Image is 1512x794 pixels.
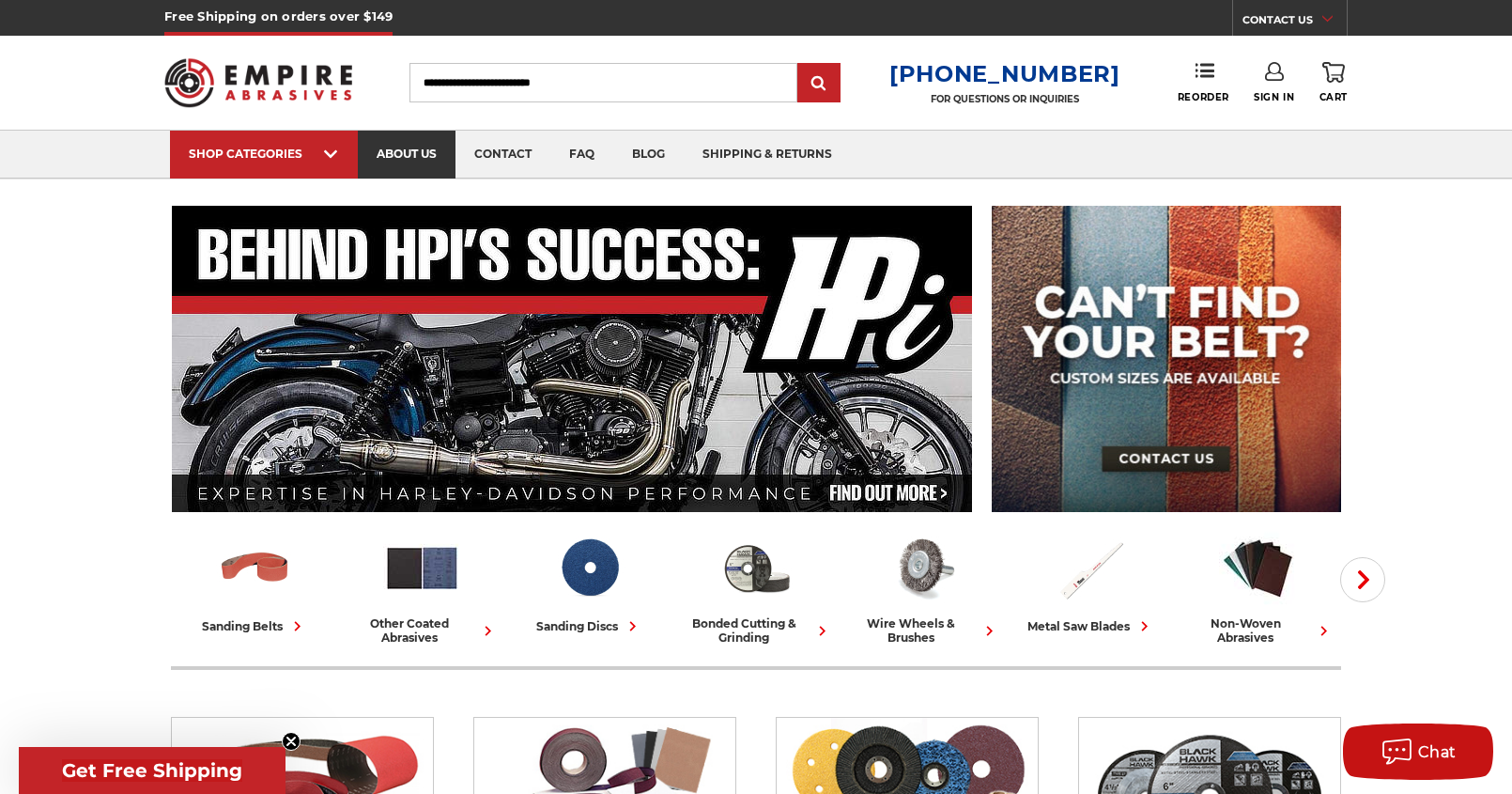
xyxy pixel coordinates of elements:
[1343,724,1493,780] button: Chat
[513,529,665,636] a: sanding discs
[216,529,294,607] img: Sanding Belts
[178,529,331,636] a: sanding belts
[282,732,301,751] button: Close teaser
[847,529,999,645] a: wire wheels & brushes
[536,616,642,636] div: sanding discs
[62,759,242,782] span: Get Free Shipping
[346,529,498,645] a: other coated abrasives
[172,206,973,512] img: Banner for an interview featuring Horsepower Inc who makes Harley performance upgrades featured o...
[1014,529,1166,636] a: metal saw blades
[613,131,684,179] a: blog
[1340,557,1385,602] button: Next
[1319,62,1348,103] a: Cart
[1181,616,1334,645] div: non-woven abrasives
[885,529,963,607] img: Wire Wheels & Brushes
[889,60,1120,87] a: [PHONE_NUMBER]
[684,131,851,179] a: shipping & returns
[1181,529,1334,645] a: non-woven abrasives
[358,131,455,179] a: about us
[189,147,339,161] div: SHOP CATEGORIES
[889,93,1120,105] p: FOR QUESTIONS OR INQUIRIES
[1178,91,1229,103] span: Reorder
[1418,743,1457,761] span: Chat
[19,747,285,794] div: Get Free ShippingClose teaser
[1027,616,1154,636] div: metal saw blades
[550,131,613,179] a: faq
[1052,529,1130,607] img: Metal Saw Blades
[1178,62,1229,102] a: Reorder
[164,46,352,119] img: Empire Abrasives
[1219,529,1297,607] img: Non-woven Abrasives
[992,206,1341,512] img: promo banner for custom belts.
[680,616,832,645] div: bonded cutting & grinding
[1319,91,1348,103] span: Cart
[202,616,307,636] div: sanding belts
[455,131,550,179] a: contact
[847,616,999,645] div: wire wheels & brushes
[800,65,838,102] input: Submit
[680,529,832,645] a: bonded cutting & grinding
[550,529,628,607] img: Sanding Discs
[717,529,795,607] img: Bonded Cutting & Grinding
[346,616,498,645] div: other coated abrasives
[1242,9,1347,36] a: CONTACT US
[1254,91,1294,103] span: Sign In
[383,529,461,607] img: Other Coated Abrasives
